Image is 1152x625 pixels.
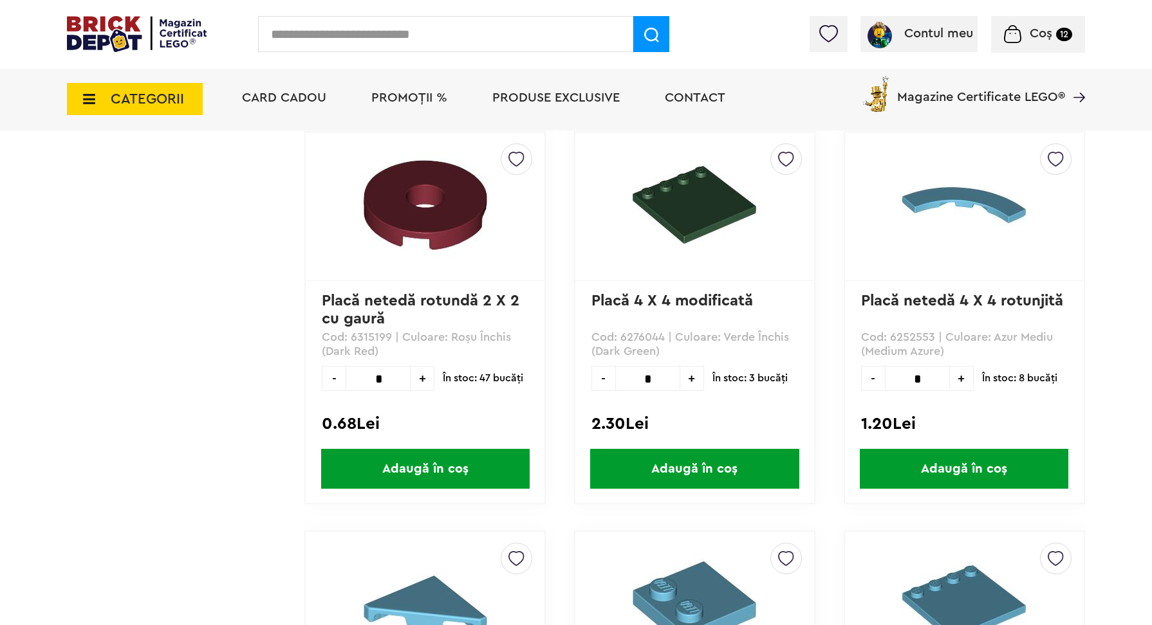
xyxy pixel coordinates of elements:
a: PROMOȚII % [371,91,447,104]
span: Adaugă în coș [860,449,1068,489]
span: Adaugă în coș [321,449,530,489]
span: - [591,366,615,391]
small: 12 [1056,28,1072,41]
a: Produse exclusive [492,91,620,104]
a: Contact [665,91,725,104]
span: + [950,366,974,391]
a: Placă netedă rotundă 2 X 2 cu gaură [322,293,524,327]
a: Adaugă în coș [575,449,814,489]
a: Placă netedă 4 X 4 rotunjită [861,293,1063,309]
span: CATEGORII [111,92,184,106]
span: Coș [1030,27,1052,40]
span: În stoc: 8 bucăţi [982,366,1057,391]
p: Cod: 6315199 | Culoare: Roşu Închis (Dark Red) [322,330,528,359]
a: Adaugă în coș [845,449,1084,489]
div: 2.30Lei [591,415,798,432]
a: Placă 4 X 4 modificată [591,293,753,309]
div: 0.68Lei [322,415,528,432]
div: 1.20Lei [861,415,1068,432]
a: Contul meu [866,27,973,40]
span: În stoc: 3 bucăţi [712,366,788,391]
a: Card Cadou [242,91,326,104]
span: + [680,366,704,391]
p: Cod: 6252553 | Culoare: Azur Mediu (Medium Azure) [861,330,1068,359]
p: Cod: 6276044 | Culoare: Verde Închis (Dark Green) [591,330,798,359]
span: + [411,366,434,391]
span: - [322,366,346,391]
span: Magazine Certificate LEGO® [897,74,1065,104]
span: Adaugă în coș [590,449,799,489]
span: Contul meu [904,27,973,40]
img: Placă netedă rotundă 2 X 2 cu gaură [364,143,487,267]
a: Magazine Certificate LEGO® [1065,74,1085,87]
a: Adaugă în coș [306,449,544,489]
span: În stoc: 47 bucăţi [443,366,523,391]
img: Placă netedă 4 X 4 rotunjită [902,143,1026,267]
img: Placă 4 X 4 modificată [633,143,756,267]
span: - [861,366,885,391]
